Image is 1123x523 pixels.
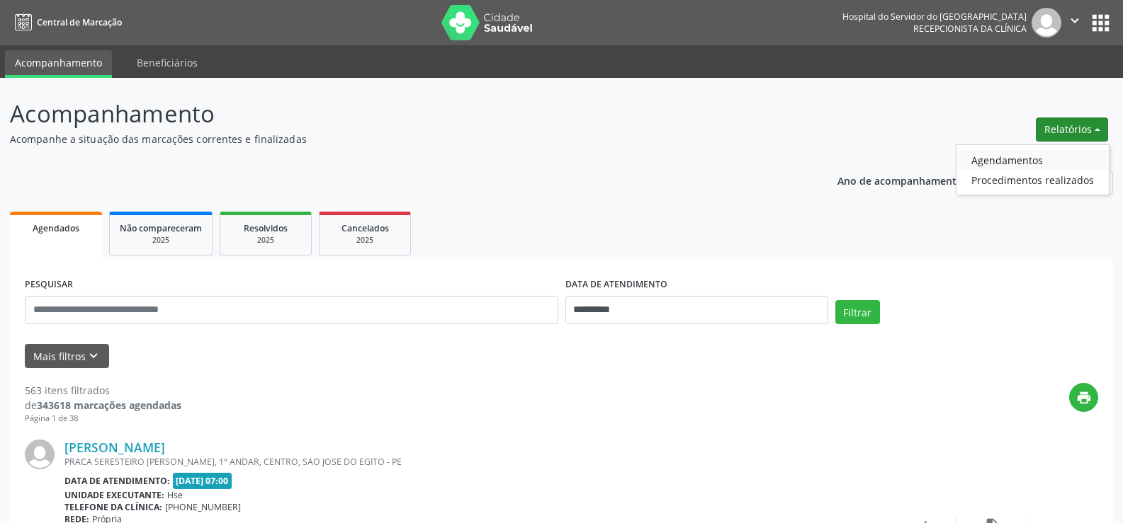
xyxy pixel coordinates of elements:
[25,274,73,296] label: PESQUISAR
[86,348,101,364] i: keyboard_arrow_down
[837,171,963,189] p: Ano de acompanhamento
[342,222,389,234] span: Cancelados
[173,473,232,489] span: [DATE] 07:00
[127,50,208,75] a: Beneficiários
[1032,8,1061,38] img: img
[835,300,880,324] button: Filtrar
[25,398,181,413] div: de
[956,144,1110,195] ul: Relatórios
[956,170,1109,190] a: Procedimentos realizados
[1061,8,1088,38] button: 
[1076,390,1092,406] i: print
[10,96,782,132] p: Acompanhamento
[64,489,164,501] b: Unidade executante:
[10,11,122,34] a: Central de Marcação
[1036,117,1108,142] button: Relatórios
[244,222,288,234] span: Resolvidos
[64,475,170,487] b: Data de atendimento:
[230,235,301,246] div: 2025
[64,501,162,513] b: Telefone da clínica:
[167,489,183,501] span: Hse
[25,439,55,469] img: img
[120,235,202,246] div: 2025
[1088,11,1113,35] button: apps
[25,344,109,369] button: Mais filtroskeyboard_arrow_down
[956,150,1109,170] a: Agendamentos
[913,23,1027,35] span: Recepcionista da clínica
[1067,13,1083,28] i: 
[120,222,202,234] span: Não compareceram
[10,132,782,146] p: Acompanhe a situação das marcações correntes e finalizadas
[64,439,165,455] a: [PERSON_NAME]
[1069,383,1098,412] button: print
[37,16,122,28] span: Central de Marcação
[329,235,400,246] div: 2025
[565,274,667,296] label: DATA DE ATENDIMENTO
[25,383,181,398] div: 563 itens filtrados
[165,501,241,513] span: [PHONE_NUMBER]
[842,11,1027,23] div: Hospital do Servidor do [GEOGRAPHIC_DATA]
[33,222,79,234] span: Agendados
[25,413,181,425] div: Página 1 de 38
[37,398,181,412] strong: 343618 marcações agendadas
[5,50,112,78] a: Acompanhamento
[64,456,886,468] div: PRACA SERESTEIRO [PERSON_NAME], 1º ANDAR, CENTRO, SAO JOSE DO EGITO - PE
